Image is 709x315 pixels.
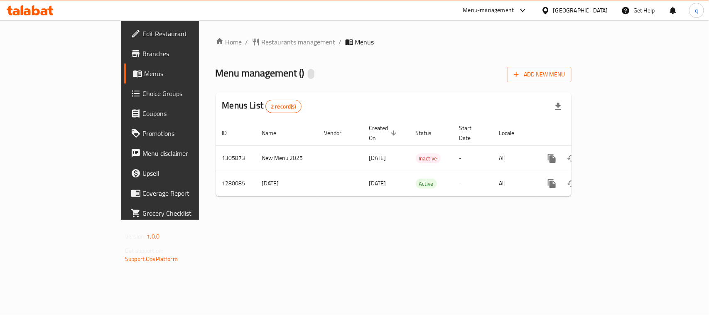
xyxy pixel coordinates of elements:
[142,108,233,118] span: Coupons
[369,153,386,163] span: [DATE]
[124,123,239,143] a: Promotions
[459,123,483,143] span: Start Date
[124,64,239,84] a: Menus
[125,245,163,256] span: Get support on:
[355,37,374,47] span: Menus
[324,128,353,138] span: Vendor
[416,128,443,138] span: Status
[142,128,233,138] span: Promotions
[125,253,178,264] a: Support.OpsPlatform
[416,179,437,189] span: Active
[453,171,493,196] td: -
[216,37,572,47] nav: breadcrumb
[142,168,233,178] span: Upsell
[124,203,239,223] a: Grocery Checklist
[142,188,233,198] span: Coverage Report
[369,178,386,189] span: [DATE]
[369,123,399,143] span: Created On
[463,5,514,15] div: Menu-management
[147,231,159,242] span: 1.0.0
[124,163,239,183] a: Upsell
[535,121,628,146] th: Actions
[416,154,441,163] span: Inactive
[542,174,562,194] button: more
[124,24,239,44] a: Edit Restaurant
[499,128,525,138] span: Locale
[695,6,698,15] span: q
[339,37,342,47] li: /
[124,183,239,203] a: Coverage Report
[514,69,565,80] span: Add New Menu
[142,29,233,39] span: Edit Restaurant
[255,145,318,171] td: New Menu 2025
[266,103,301,111] span: 2 record(s)
[124,44,239,64] a: Branches
[252,37,336,47] a: Restaurants management
[562,174,582,194] button: Change Status
[124,143,239,163] a: Menu disclaimer
[493,171,535,196] td: All
[142,208,233,218] span: Grocery Checklist
[142,148,233,158] span: Menu disclaimer
[216,121,628,197] table: enhanced table
[262,128,287,138] span: Name
[493,145,535,171] td: All
[453,145,493,171] td: -
[222,99,302,113] h2: Menus List
[562,148,582,168] button: Change Status
[124,84,239,103] a: Choice Groups
[262,37,336,47] span: Restaurants management
[142,49,233,59] span: Branches
[124,103,239,123] a: Coupons
[255,171,318,196] td: [DATE]
[548,96,568,116] div: Export file
[216,64,304,82] span: Menu management ( )
[416,153,441,163] div: Inactive
[125,231,145,242] span: Version:
[245,37,248,47] li: /
[507,67,572,82] button: Add New Menu
[265,100,302,113] div: Total records count
[222,128,238,138] span: ID
[553,6,608,15] div: [GEOGRAPHIC_DATA]
[144,69,233,79] span: Menus
[142,89,233,98] span: Choice Groups
[542,148,562,168] button: more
